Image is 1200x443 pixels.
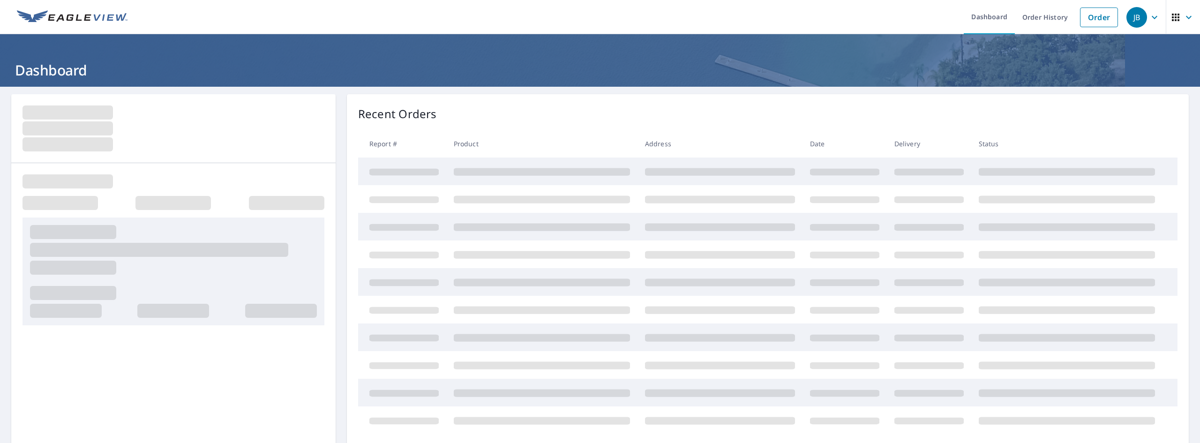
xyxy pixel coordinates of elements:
[446,130,637,158] th: Product
[887,130,971,158] th: Delivery
[1126,7,1147,28] div: JB
[971,130,1162,158] th: Status
[802,130,887,158] th: Date
[11,60,1189,80] h1: Dashboard
[637,130,802,158] th: Address
[1080,8,1118,27] a: Order
[358,130,446,158] th: Report #
[358,105,437,122] p: Recent Orders
[17,10,127,24] img: EV Logo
